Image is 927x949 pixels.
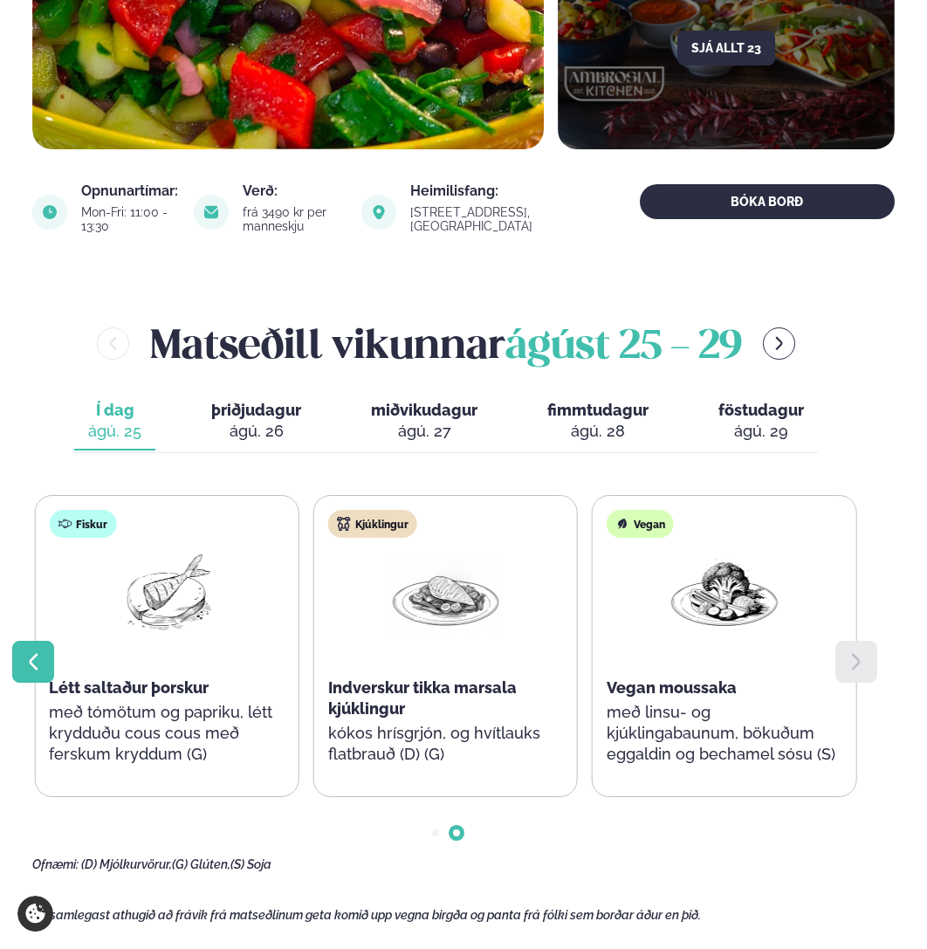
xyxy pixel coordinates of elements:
div: Fiskur [49,510,116,538]
span: þriðjudagur [211,401,301,419]
div: Opnunartímar: [81,184,178,198]
img: chicken.svg [337,517,351,531]
span: Go to slide 1 [432,829,439,836]
a: link [410,216,587,237]
div: Vegan [607,510,674,538]
span: miðvikudagur [371,401,477,419]
span: ágúst 25 - 29 [505,328,742,367]
div: [STREET_ADDRESS], [GEOGRAPHIC_DATA] [410,205,587,233]
button: þriðjudagur ágú. 26 [197,393,315,450]
button: miðvikudagur ágú. 27 [357,393,491,450]
button: menu-btn-right [763,327,795,360]
img: Vegan.png [669,552,780,633]
img: Chicken-breast.png [389,552,501,633]
div: Verð: [243,184,346,198]
img: Fish.png [111,552,223,633]
span: Létt saltaður þorskur [49,678,209,697]
button: Í dag ágú. 25 [74,393,155,450]
div: ágú. 29 [718,421,804,442]
img: fish.svg [58,517,72,531]
div: ágú. 27 [371,421,477,442]
span: (S) Soja [230,857,271,871]
span: Vinsamlegast athugið að frávik frá matseðlinum geta komið upp vegna birgða og panta frá fólki sem... [32,908,701,922]
span: Ofnæmi: [32,857,79,871]
img: image alt [361,195,396,230]
img: image alt [32,195,67,230]
button: föstudagur ágú. 29 [704,393,818,450]
span: föstudagur [718,401,804,419]
h2: Matseðill vikunnar [150,315,742,372]
button: menu-btn-left [97,327,129,360]
button: Sjá allt 23 [677,31,775,65]
p: með tómötum og papriku, létt krydduðu cous cous með ferskum kryddum (G) [49,702,284,765]
div: Heimilisfang: [410,184,587,198]
button: fimmtudagur ágú. 28 [533,393,663,450]
img: image alt [194,195,229,230]
span: (G) Glúten, [172,857,230,871]
div: Mon-Fri: 11:00 - 13:30 [81,205,178,233]
p: kókos hrísgrjón, og hvítlauks flatbrauð (D) (G) [328,723,563,765]
div: ágú. 26 [211,421,301,442]
p: með linsu- og kjúklingabaunum, bökuðum eggaldin og bechamel sósu (S) [607,702,841,765]
span: Í dag [88,400,141,421]
div: frá 3490 kr per manneskju [243,205,346,233]
a: Cookie settings [17,896,53,932]
button: BÓKA BORÐ [640,184,895,219]
div: ágú. 28 [547,421,649,442]
span: fimmtudagur [547,401,649,419]
span: Vegan moussaka [607,678,737,697]
span: (D) Mjólkurvörur, [81,857,172,871]
span: Indverskur tikka marsala kjúklingur [328,678,517,718]
div: Kjúklingur [328,510,417,538]
img: Vegan.svg [615,517,629,531]
span: Go to slide 2 [453,829,460,836]
div: ágú. 25 [88,421,141,442]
